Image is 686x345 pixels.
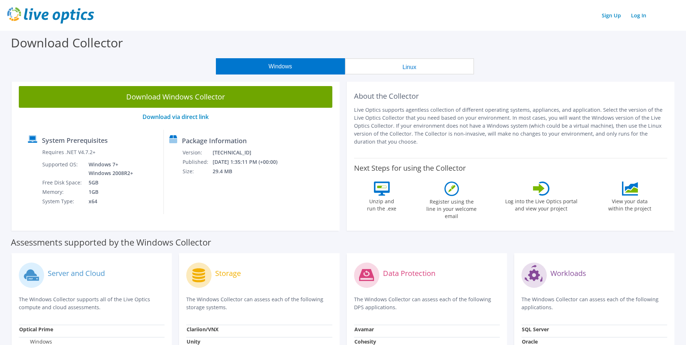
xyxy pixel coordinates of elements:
label: View your data within the project [604,196,656,212]
label: Assessments supported by the Windows Collector [11,239,211,246]
td: Windows 7+ Windows 2008R2+ [83,160,135,178]
td: x64 [83,197,135,206]
strong: Avamar [354,326,374,333]
strong: Oracle [522,338,538,345]
a: Log In [627,10,650,21]
button: Windows [216,58,345,74]
a: Download via direct link [142,113,209,121]
td: Version: [182,148,212,157]
button: Linux [345,58,474,74]
strong: SQL Server [522,326,549,333]
td: 5GB [83,178,135,187]
label: Register using the line in your welcome email [425,196,479,220]
td: 29.4 MB [212,167,287,176]
label: Workloads [550,270,586,277]
strong: Clariion/VNX [187,326,218,333]
h2: About the Collector [354,92,668,101]
td: Free Disk Space: [42,178,83,187]
p: Live Optics supports agentless collection of different operating systems, appliances, and applica... [354,106,668,146]
label: Package Information [182,137,247,144]
label: Data Protection [383,270,435,277]
strong: Unity [187,338,200,345]
label: Requires .NET V4.7.2+ [42,149,95,156]
td: Supported OS: [42,160,83,178]
p: The Windows Collector can assess each of the following DPS applications. [354,295,500,311]
td: Size: [182,167,212,176]
a: Sign Up [598,10,625,21]
td: Memory: [42,187,83,197]
td: [TECHNICAL_ID] [212,148,287,157]
label: Next Steps for using the Collector [354,164,466,172]
strong: Optical Prime [19,326,53,333]
label: Storage [215,270,241,277]
strong: Cohesity [354,338,376,345]
td: [DATE] 1:35:11 PM (+00:00) [212,157,287,167]
label: Download Collector [11,34,123,51]
label: Server and Cloud [48,270,105,277]
label: System Prerequisites [42,137,108,144]
p: The Windows Collector can assess each of the following applications. [521,295,667,311]
p: The Windows Collector can assess each of the following storage systems. [186,295,332,311]
p: The Windows Collector supports all of the Live Optics compute and cloud assessments. [19,295,165,311]
img: live_optics_svg.svg [7,7,94,24]
td: System Type: [42,197,83,206]
label: Log into the Live Optics portal and view your project [505,196,578,212]
a: Download Windows Collector [19,86,332,108]
td: 1GB [83,187,135,197]
td: Published: [182,157,212,167]
label: Unzip and run the .exe [365,196,399,212]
